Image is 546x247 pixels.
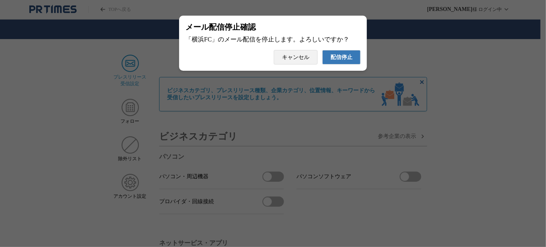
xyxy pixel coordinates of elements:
[185,22,256,32] span: メール配信停止確認
[330,54,352,61] span: 配信停止
[185,36,361,44] div: 「横浜FC」のメール配信を停止します。よろしいですか？
[282,54,309,61] span: キャンセル
[274,50,318,64] button: キャンセル
[322,50,361,64] button: 配信停止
